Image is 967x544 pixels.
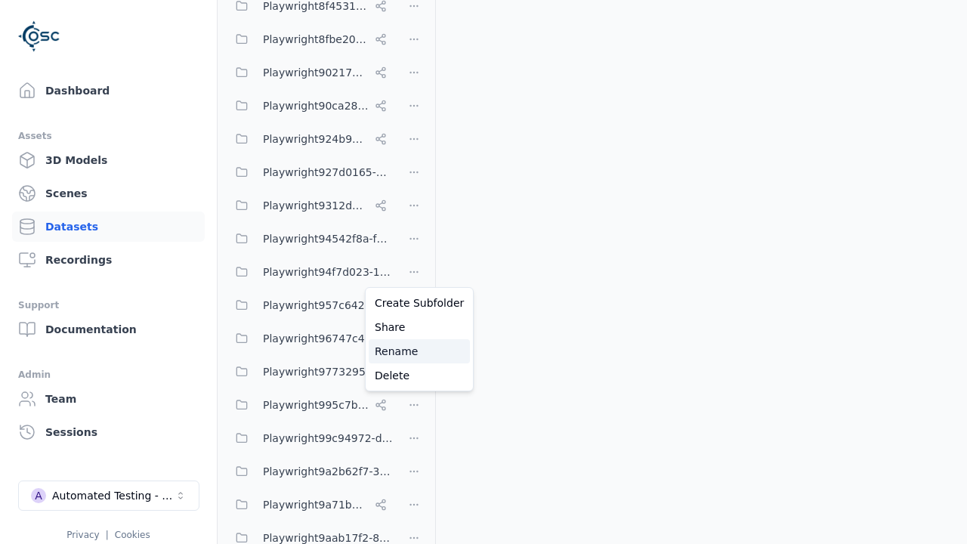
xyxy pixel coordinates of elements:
[369,315,470,339] a: Share
[369,339,470,363] a: Rename
[369,363,470,388] a: Delete
[369,291,470,315] a: Create Subfolder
